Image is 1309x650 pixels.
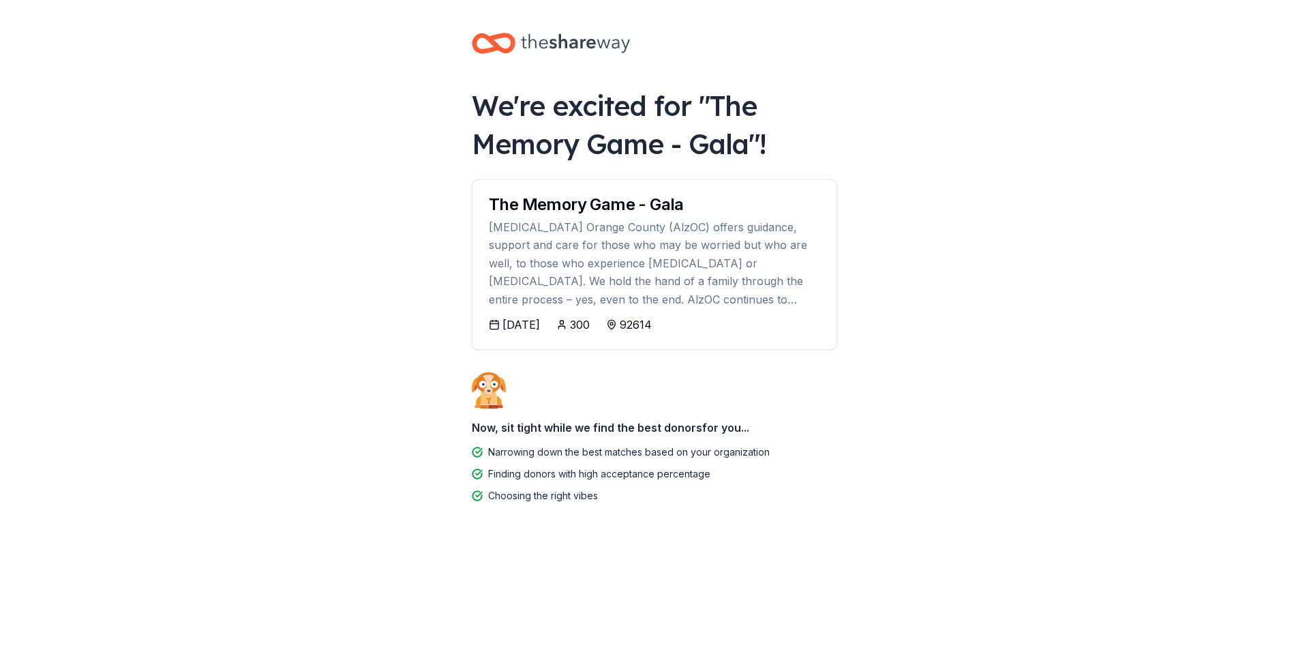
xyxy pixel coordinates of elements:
[489,196,820,213] div: The Memory Game - Gala
[472,87,837,163] div: We're excited for " The Memory Game - Gala "!
[620,316,652,333] div: 92614
[488,466,710,482] div: Finding donors with high acceptance percentage
[502,316,540,333] div: [DATE]
[472,414,837,441] div: Now, sit tight while we find the best donors for you...
[488,444,770,460] div: Narrowing down the best matches based on your organization
[488,488,598,504] div: Choosing the right vibes
[489,218,820,308] div: [MEDICAL_DATA] Orange County (AlzOC) offers guidance, support and care for those who may be worri...
[472,372,506,409] img: Dog waiting patiently
[570,316,590,333] div: 300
